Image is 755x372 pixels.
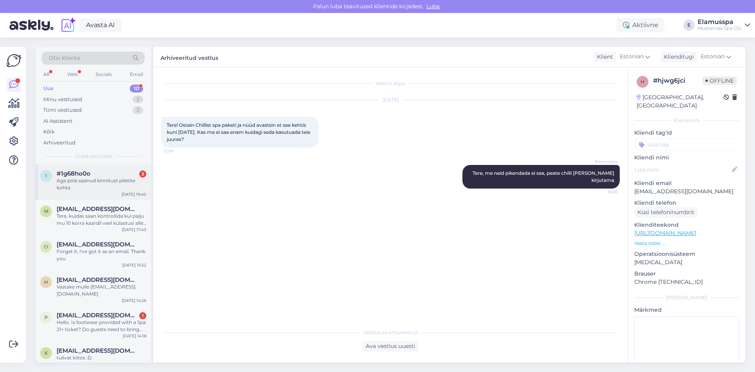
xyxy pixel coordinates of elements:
[701,52,725,61] span: Estonian
[123,361,146,367] div: [DATE] 13:31
[122,298,146,304] div: [DATE] 14:26
[43,139,75,147] div: Arhiveeritud
[698,25,742,31] div: Mustamäe Spa OÜ
[363,341,418,352] div: Ava vestlus uuesti
[43,106,82,114] div: Tiimi vestlused
[634,179,739,187] p: Kliendi email
[44,208,48,214] span: m
[634,199,739,207] p: Kliendi telefon
[364,329,418,336] span: Vestlus on arhiveeritud
[620,52,644,61] span: Estonian
[634,154,739,162] p: Kliendi nimi
[634,258,739,267] p: [MEDICAL_DATA]
[634,129,739,137] p: Kliendi tag'id
[75,153,112,160] span: Uued vestlused
[43,128,55,136] div: Kõik
[43,96,82,104] div: Minu vestlused
[634,139,739,150] input: Lisa tag
[122,191,146,197] div: [DATE] 19:40
[635,165,730,174] input: Lisa nimi
[702,76,737,85] span: Offline
[44,279,48,285] span: h
[122,227,146,233] div: [DATE] 17:43
[588,189,617,195] span: 19:08
[66,69,79,80] div: Web
[634,306,739,314] p: Märkmed
[79,19,122,32] a: Avasta AI
[57,248,146,262] div: Forget it, I've got it as an email. Thank you
[160,52,218,62] label: Arhiveeritud vestlus
[44,350,48,356] span: k
[44,244,48,250] span: o
[161,96,620,104] div: [DATE]
[641,79,645,85] span: h
[661,53,694,61] div: Klienditugi
[637,93,724,110] div: [GEOGRAPHIC_DATA], [GEOGRAPHIC_DATA]
[133,96,143,104] div: 2
[6,53,21,68] img: Askly Logo
[617,18,665,32] div: Aktiivne
[44,315,48,320] span: p
[130,85,143,93] div: 10
[57,170,90,177] span: #1g68ho0o
[57,347,138,354] span: korideko1@gmail.com
[57,177,146,191] div: Aga pole saanud kinnitust piletite kohta
[473,170,615,183] span: Tere, me neid pikendada ei saa, peate chilli [PERSON_NAME] kirjutama
[57,241,138,248] span: oleh.zasadnyy@gmail.com
[594,53,613,61] div: Klient
[683,20,694,31] div: E
[57,276,138,283] span: heliseliise@mail.ee
[57,312,138,319] span: paulneilly91@gmail.com
[588,159,617,165] span: Elamusspa
[634,240,739,247] p: Vaata edasi ...
[57,319,146,333] div: Hello. Is footwear provided with a Spa 21+ ticket? Do guests need to bring their own?
[634,187,739,196] p: [EMAIL_ADDRESS][DOMAIN_NAME]
[57,283,146,298] div: Vastake mulle [EMAIL_ADDRESS][DOMAIN_NAME]
[42,69,51,80] div: All
[634,294,739,301] div: [PERSON_NAME]
[634,270,739,278] p: Brauser
[60,17,76,33] img: explore-ai
[139,312,146,319] div: 1
[698,19,750,31] a: ElamusspaMustamäe Spa OÜ
[634,278,739,286] p: Chrome [TECHNICAL_ID]
[634,117,739,124] div: Kliendi info
[167,122,311,142] span: Tere! Ostain Chillist spa paketi ja nüüd avastsin et see kehtis kuni [DATE]. Kas ma ei saa enam k...
[43,117,72,125] div: AI Assistent
[122,262,146,268] div: [DATE] 15:52
[133,106,143,114] div: 3
[128,69,145,80] div: Email
[164,148,193,154] span: 12:58
[634,229,696,237] a: [URL][DOMAIN_NAME]
[634,221,739,229] p: Klienditeekond
[634,207,698,218] div: Küsi telefoninumbrit
[57,354,146,361] div: tulivat kiitos :D
[43,85,53,93] div: Uus
[49,54,80,62] span: Otsi kliente
[698,19,742,25] div: Elamusspa
[45,173,47,179] span: 1
[123,333,146,339] div: [DATE] 14:18
[634,250,739,258] p: Operatsioonisüsteem
[94,69,113,80] div: Socials
[57,213,146,227] div: Tere, kuidas saan kontrollida kui palju mu 10 korra kaardil veel külastusi alles on ja mis kuupäe...
[424,3,442,10] span: Luba
[57,205,138,213] span: mati.murrik@gmail.com
[653,76,702,85] div: # hjwg6jci
[139,170,146,178] div: 3
[161,80,620,87] div: Vestlus algas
